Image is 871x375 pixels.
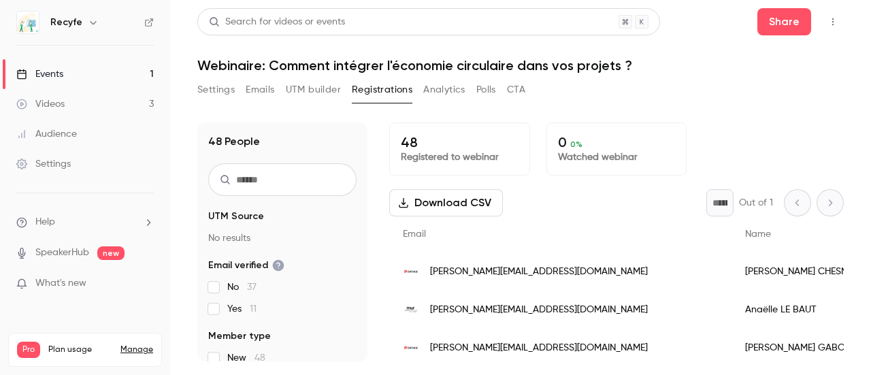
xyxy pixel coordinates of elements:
p: 48 [401,134,519,150]
p: Registered to webinar [401,150,519,164]
span: Member type [208,329,271,343]
span: Yes [227,302,257,316]
iframe: Noticeable Trigger [137,278,154,290]
a: SpeakerHub [35,246,89,260]
button: Registrations [352,79,412,101]
h6: Recyfe [50,16,82,29]
span: Pro [17,342,40,358]
span: Email [403,229,426,239]
span: new [97,246,125,260]
img: eiffage.com [403,340,419,356]
span: Name [745,229,771,239]
span: New [227,351,265,365]
p: 0 [558,134,676,150]
span: Plan usage [48,344,112,355]
div: Videos [16,97,65,111]
span: No [227,280,257,294]
div: Search for videos or events [209,15,345,29]
button: CTA [507,79,525,101]
button: Emails [246,79,274,101]
div: Audience [16,127,77,141]
span: [PERSON_NAME][EMAIL_ADDRESS][DOMAIN_NAME] [430,265,648,279]
span: Help [35,215,55,229]
span: UTM Source [208,210,264,223]
li: help-dropdown-opener [16,215,154,229]
div: Settings [16,157,71,171]
div: Events [16,67,63,81]
button: Share [757,8,811,35]
p: Watched webinar [558,150,676,164]
button: Download CSV [389,189,503,216]
span: [PERSON_NAME][EMAIL_ADDRESS][DOMAIN_NAME] [430,341,648,355]
button: Settings [197,79,235,101]
button: UTM builder [286,79,341,101]
button: Polls [476,79,496,101]
p: No results [208,231,357,245]
img: eiffage.com [403,263,419,280]
h1: Webinaire: Comment intégrer l'économie circulaire dans vos projets ? [197,57,844,74]
span: [PERSON_NAME][EMAIL_ADDRESS][DOMAIN_NAME] [430,303,648,317]
span: 11 [250,304,257,314]
img: Recyfe [17,12,39,33]
span: 0 % [570,140,582,149]
img: murmur-reemploi.com [403,301,419,318]
span: Email verified [208,259,284,272]
h1: 48 People [208,133,260,150]
span: 48 [254,353,265,363]
button: Analytics [423,79,465,101]
p: Out of 1 [739,196,773,210]
span: 37 [247,282,257,292]
a: Manage [120,344,153,355]
span: What's new [35,276,86,291]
